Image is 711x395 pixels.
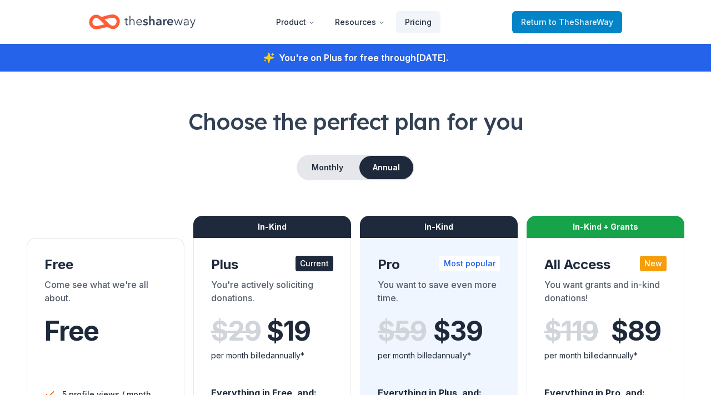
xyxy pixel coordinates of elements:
[44,256,167,274] div: Free
[544,256,667,274] div: All Access
[211,256,333,274] div: Plus
[44,278,167,309] div: Come see what we're all about.
[267,316,310,347] span: $ 19
[89,9,196,35] a: Home
[211,278,333,309] div: You're actively soliciting donations.
[549,17,613,27] span: to TheShareWay
[298,156,357,179] button: Monthly
[527,216,684,238] div: In-Kind + Grants
[544,278,667,309] div: You want grants and in-kind donations!
[326,11,394,33] button: Resources
[640,256,667,271] div: New
[433,316,482,347] span: $ 39
[27,106,684,137] h1: Choose the perfect plan for you
[396,11,440,33] a: Pricing
[44,315,99,347] span: Free
[611,316,660,347] span: $ 89
[439,256,500,271] div: Most popular
[360,216,518,238] div: In-Kind
[296,256,333,271] div: Current
[544,349,667,362] div: per month billed annually*
[378,278,500,309] div: You want to save even more time.
[378,256,500,274] div: Pro
[267,9,440,35] nav: Main
[267,11,324,33] button: Product
[359,156,413,179] button: Annual
[512,11,622,33] a: Returnto TheShareWay
[193,216,351,238] div: In-Kind
[521,16,613,29] span: Return
[211,349,333,362] div: per month billed annually*
[378,349,500,362] div: per month billed annually*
